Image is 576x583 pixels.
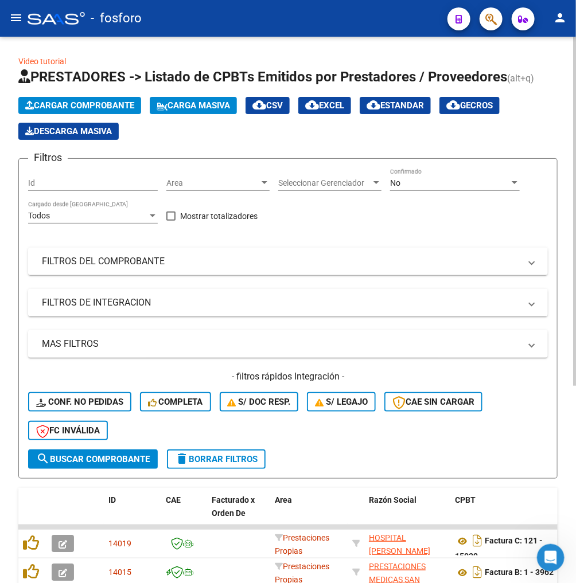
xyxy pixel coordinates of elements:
i: Descargar documento [470,531,485,550]
span: Prestaciones Propias [275,533,329,555]
span: No [390,178,400,187]
button: CAE SIN CARGAR [384,392,482,412]
span: Razón Social [369,495,417,504]
span: Descarga Masiva [25,126,112,136]
strong: Factura C: 121 - 15029 [455,537,543,561]
button: Completa [140,392,211,412]
mat-icon: delete [175,452,189,465]
iframe: Intercom live chat [537,544,565,572]
span: Gecros [446,100,493,111]
button: Carga Masiva [150,97,237,114]
span: Estandar [367,100,424,111]
span: ID [108,495,116,504]
button: Descarga Masiva [18,123,119,140]
span: FC Inválida [36,425,100,436]
span: Facturado x Orden De [212,495,255,518]
div: 30545850474 [369,531,446,555]
button: Borrar Filtros [167,449,266,469]
span: Todos [28,211,50,220]
span: Seleccionar Gerenciador [278,178,371,188]
span: S/ legajo [315,397,368,407]
span: Cargar Comprobante [25,100,134,111]
span: CSV [252,100,283,111]
button: EXCEL [298,97,351,114]
span: Buscar Comprobante [36,454,150,464]
app-download-masive: Descarga masiva de comprobantes (adjuntos) [18,123,119,140]
mat-expansion-panel-header: FILTROS DE INTEGRACION [28,289,548,316]
button: CSV [246,97,290,114]
span: (alt+q) [507,73,534,84]
span: Mostrar totalizadores [180,209,258,223]
mat-icon: cloud_download [367,98,380,112]
mat-icon: cloud_download [305,98,319,112]
button: Buscar Comprobante [28,449,158,469]
span: 14015 [108,568,131,577]
span: Area [275,495,292,504]
span: CAE [166,495,181,504]
mat-icon: search [36,452,50,465]
datatable-header-cell: Razón Social [364,488,450,538]
button: Cargar Comprobante [18,97,141,114]
span: Area [166,178,259,188]
mat-icon: person [553,11,567,25]
mat-icon: cloud_download [446,98,460,112]
mat-panel-title: FILTROS DE INTEGRACION [42,296,520,309]
span: Carga Masiva [157,100,230,111]
datatable-header-cell: ID [104,488,161,538]
span: CPBT [455,495,476,504]
span: S/ Doc Resp. [228,397,291,407]
mat-expansion-panel-header: FILTROS DEL COMPROBANTE [28,248,548,275]
h4: - filtros rápidos Integración - [28,370,548,383]
button: Conf. no pedidas [28,392,131,412]
strong: Factura B: 1 - 3962 [485,568,554,577]
datatable-header-cell: Area [270,488,348,538]
span: 14019 [108,539,131,548]
span: EXCEL [305,100,344,111]
span: Conf. no pedidas [36,397,123,407]
button: FC Inválida [28,421,108,440]
span: HOSPITAL [PERSON_NAME] ASOCIACION CIVOL [369,533,441,569]
h3: Filtros [28,150,68,166]
button: Gecros [439,97,500,114]
span: Completa [148,397,203,407]
mat-expansion-panel-header: MAS FILTROS [28,330,548,358]
span: Borrar Filtros [175,454,258,464]
datatable-header-cell: Facturado x Orden De [207,488,270,538]
button: Estandar [360,97,431,114]
span: PRESTADORES -> Listado de CPBTs Emitidos por Prestadores / Proveedores [18,69,507,85]
span: - fosforo [91,6,142,31]
datatable-header-cell: CPBT [450,488,571,538]
button: S/ Doc Resp. [220,392,299,412]
datatable-header-cell: CAE [161,488,207,538]
a: Video tutorial [18,57,66,66]
mat-panel-title: MAS FILTROS [42,338,520,350]
i: Descargar documento [470,563,485,581]
mat-icon: menu [9,11,23,25]
button: S/ legajo [307,392,376,412]
span: CAE SIN CARGAR [392,397,474,407]
mat-panel-title: FILTROS DEL COMPROBANTE [42,255,520,268]
mat-icon: cloud_download [252,98,266,112]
